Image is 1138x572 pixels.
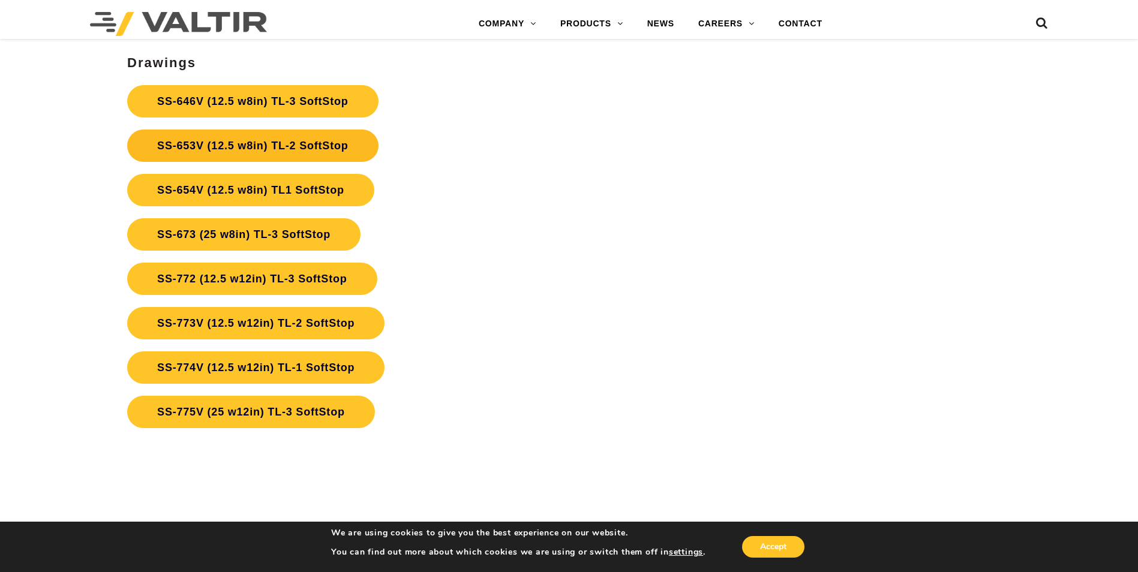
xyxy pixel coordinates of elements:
[127,85,378,118] a: SS-646V (12.5 w8in) TL-3 SoftStop
[686,12,767,36] a: CAREERS
[767,12,834,36] a: CONTACT
[127,519,292,534] strong: Winch Plate Assembly
[742,536,804,558] button: Accept
[127,396,375,428] a: SS-775V (25 w12in) TL-3 SoftStop
[127,307,385,339] a: SS-773V (12.5 w12in) TL-2 SoftStop
[331,528,705,538] p: We are using cookies to give you the best experience on our website.
[548,12,635,36] a: PRODUCTS
[635,12,686,36] a: NEWS
[331,547,705,558] p: You can find out more about which cookies we are using or switch them off in .
[467,12,548,36] a: COMPANY
[127,130,378,162] a: SS-653V (12.5 w8in) TL-2 SoftStop
[127,174,374,206] a: SS-654V (12.5 w8in) TL1 SoftStop
[127,218,361,251] a: SS-673 (25 w8in) TL-3 SoftStop
[669,547,703,558] button: settings
[127,263,377,295] a: SS-772 (12.5 w12in) TL-3 SoftStop
[127,351,385,384] a: SS-774V (12.5 w12in) TL-1 SoftStop
[127,55,196,70] strong: Drawings
[90,12,267,36] img: Valtir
